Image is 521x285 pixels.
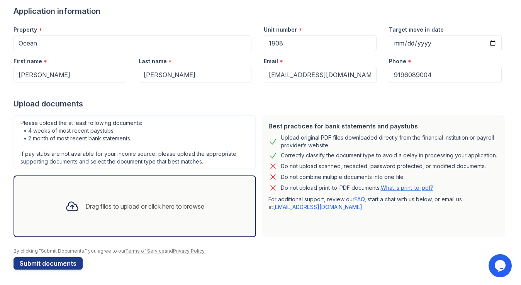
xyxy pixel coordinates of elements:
p: Do not upload print-to-PDF documents. [281,184,433,192]
div: Do not upload scanned, redacted, password protected, or modified documents. [281,162,486,171]
div: Upload documents [14,98,508,109]
label: First name [14,57,42,65]
div: By clicking "Submit Documents," you agree to our and [14,248,508,254]
div: Do not combine multiple documents into one file. [281,172,405,182]
label: Unit number [264,26,297,34]
a: [EMAIL_ADDRESS][DOMAIN_NAME] [273,204,362,210]
label: Last name [139,57,167,65]
a: FAQ [355,196,365,202]
div: Please upload the at least following documents: • 4 weeks of most recent paystubs • 2 month of mo... [14,115,256,169]
p: For additional support, review our , start a chat with us below, or email us at [268,196,499,211]
button: Submit documents [14,257,83,270]
div: Correctly classify the document type to avoid a delay in processing your application. [281,151,497,160]
label: Target move in date [389,26,444,34]
div: Drag files to upload or click here to browse [85,202,204,211]
label: Phone [389,57,406,65]
div: Application information [14,6,508,17]
a: Privacy Policy. [173,248,205,254]
label: Email [264,57,278,65]
a: Terms of Service [125,248,165,254]
div: Best practices for bank statements and paystubs [268,121,499,131]
a: What is print-to-pdf? [381,184,433,191]
iframe: chat widget [489,254,513,277]
div: Upload original PDF files downloaded directly from the financial institution or payroll provider’... [281,134,499,149]
label: Property [14,26,37,34]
